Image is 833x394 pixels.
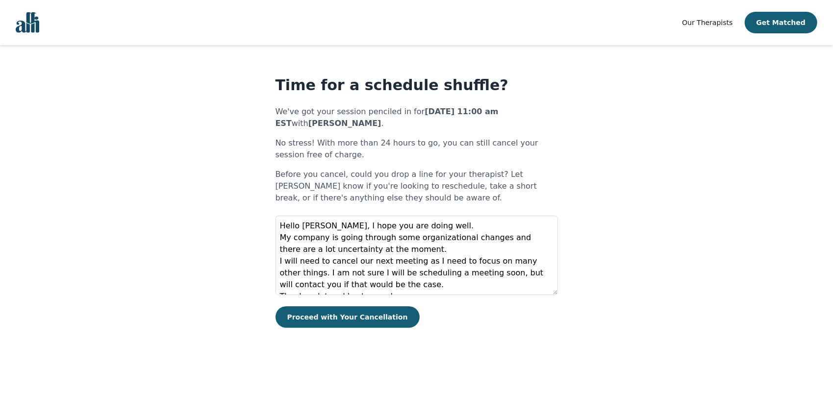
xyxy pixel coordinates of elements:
span: Our Therapists [682,19,732,26]
p: No stress! With more than 24 hours to go, you can still cancel your session free of charge. [276,137,558,161]
textarea: Hello [PERSON_NAME], I hope you are doing well. My company is going through some organizational c... [276,216,558,295]
p: We've got your session penciled in for with . [276,106,558,129]
button: Get Matched [745,12,817,33]
img: alli logo [16,12,39,33]
h1: Time for a schedule shuffle? [276,76,558,94]
button: Proceed with Your Cancellation [276,306,420,328]
a: Our Therapists [682,17,732,28]
b: [PERSON_NAME] [308,119,381,128]
p: Before you cancel, could you drop a line for your therapist? Let [PERSON_NAME] know if you're loo... [276,169,558,204]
